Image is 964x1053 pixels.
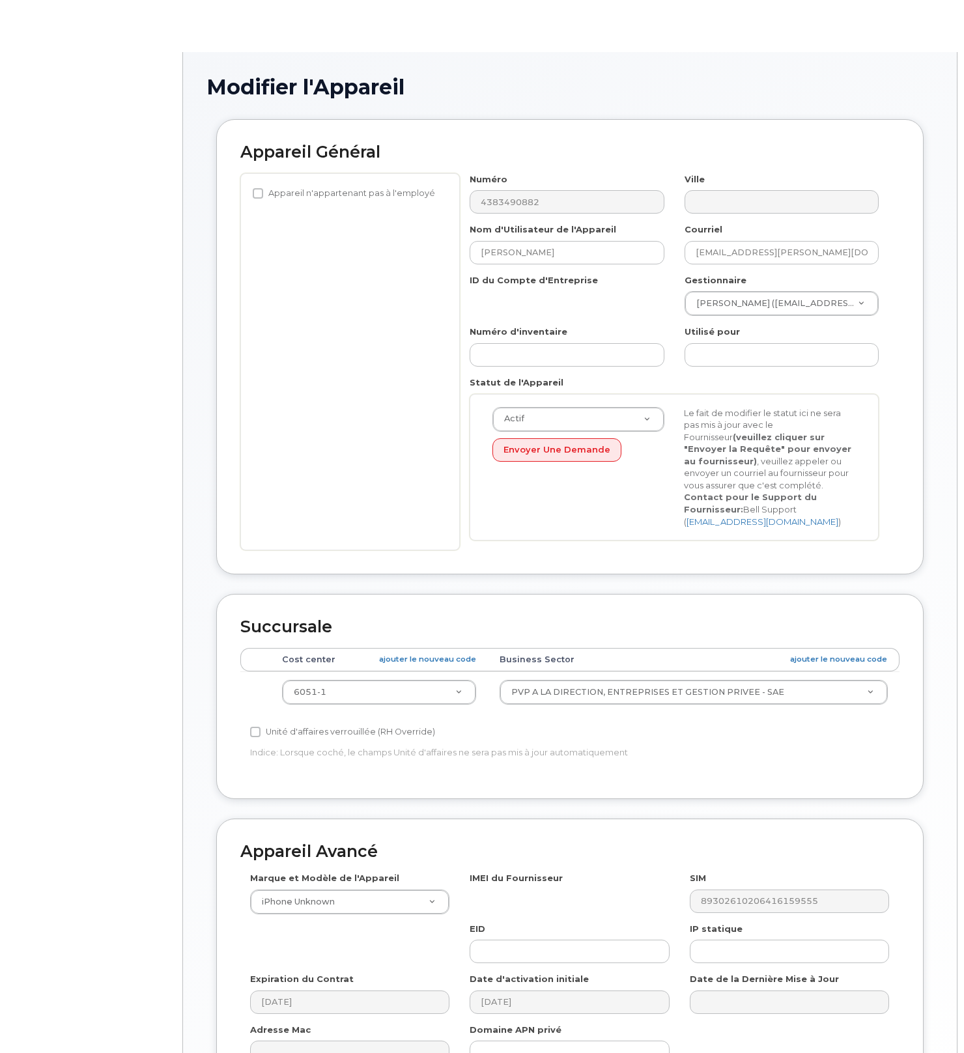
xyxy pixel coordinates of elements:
[251,890,449,914] a: iPhone Unknown
[470,973,589,985] label: Date d'activation initiale
[684,492,817,514] strong: Contact pour le Support du Fournisseur:
[253,186,435,201] label: Appareil n'appartenant pas à l'employé
[240,843,900,861] h2: Appareil Avancé
[687,516,838,527] a: [EMAIL_ADDRESS][DOMAIN_NAME]
[250,727,261,737] input: Unité d'affaires verrouillée (RH Override)
[511,687,784,697] span: PVP A LA DIRECTION, ENTREPRISES ET GESTION PRIVEE - SAE
[379,654,476,665] a: ajouter le nouveau code
[470,326,567,338] label: Numéro d'inventaire
[470,274,598,287] label: ID du Compte d'Entreprise
[685,223,722,236] label: Courriel
[685,292,878,315] a: [PERSON_NAME] ([EMAIL_ADDRESS][PERSON_NAME][DOMAIN_NAME])
[685,274,746,287] label: Gestionnaire
[470,376,563,389] label: Statut de l'Appareil
[685,173,705,186] label: Ville
[206,76,933,98] h1: Modifier l'Appareil
[674,407,866,528] div: Le fait de modifier le statut ici ne sera pas mis à jour avec le Fournisseur , veuillez appeler o...
[250,724,435,740] label: Unité d'affaires verrouillée (RH Override)
[250,1024,311,1036] label: Adresse Mac
[690,973,839,985] label: Date de la Dernière Mise à Jour
[688,298,858,309] span: [PERSON_NAME] ([EMAIL_ADDRESS][PERSON_NAME][DOMAIN_NAME])
[488,648,900,671] th: Business Sector
[684,432,851,466] strong: (veuillez cliquer sur "Envoyer la Requête" pour envoyer au fournisseur)
[240,143,900,161] h2: Appareil Général
[790,654,887,665] a: ajouter le nouveau code
[270,648,488,671] th: Cost center
[250,872,399,884] label: Marque et Modèle de l'Appareil
[254,896,335,908] span: iPhone Unknown
[685,326,740,338] label: Utilisé pour
[250,973,354,985] label: Expiration du Contrat
[294,687,326,697] span: 6051-1
[253,188,263,199] input: Appareil n'appartenant pas à l'employé
[240,618,900,636] h2: Succursale
[470,223,616,236] label: Nom d'Utilisateur de l'Appareil
[470,1024,561,1036] label: Domaine APN privé
[470,872,563,884] label: IMEI du Fournisseur
[500,681,887,704] a: PVP A LA DIRECTION, ENTREPRISES ET GESTION PRIVEE - SAE
[690,872,706,884] label: SIM
[470,923,485,935] label: EID
[690,923,743,935] label: IP statique
[250,746,670,759] p: Indice: Lorsque coché, le champs Unité d'affaires ne sera pas mis à jour automatiquement
[496,413,524,425] span: Actif
[493,408,664,431] a: Actif
[492,438,621,462] button: Envoyer une Demande
[283,681,475,704] a: 6051-1
[470,173,507,186] label: Numéro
